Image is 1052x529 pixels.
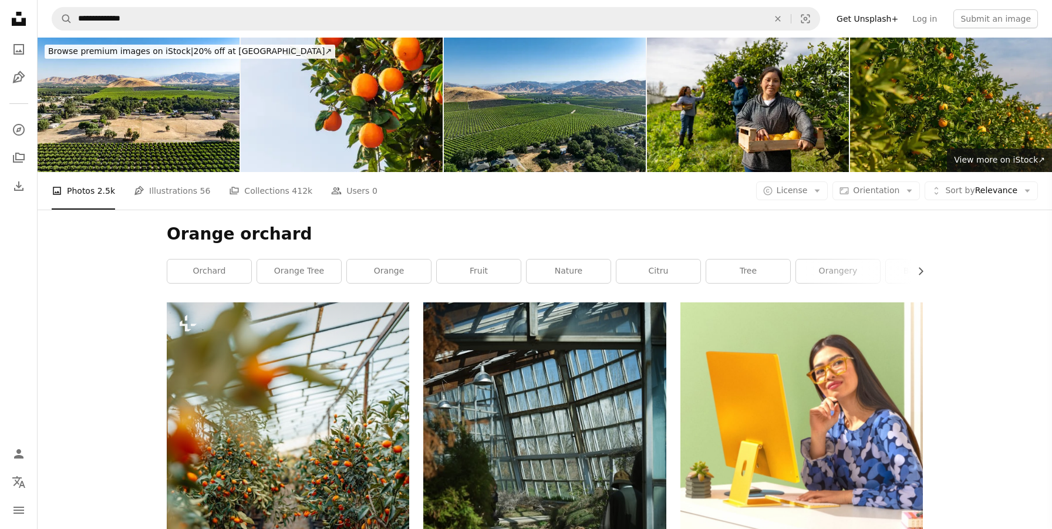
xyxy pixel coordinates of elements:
a: Collections 412k [229,172,312,210]
button: License [756,181,828,200]
button: Sort byRelevance [925,181,1038,200]
a: background [886,260,970,283]
form: Find visuals sitewide [52,7,820,31]
a: a man is walking down a walkway in a greenhouse [423,479,666,490]
a: citru [616,260,700,283]
a: orange tree [257,260,341,283]
span: 412k [292,184,312,197]
a: Log in / Sign up [7,442,31,466]
img: Aerial Highway CA-198 Sierra Dr scene at Lemon Cove, california, USA [444,38,646,172]
a: orange [347,260,431,283]
span: Sort by [945,186,975,195]
span: View more on iStock ↗ [954,155,1045,164]
span: Browse premium images on iStock | [48,46,193,56]
a: a greenhouse filled with lots of orange trees [167,479,409,490]
a: Log in [905,9,944,28]
a: orchard [167,260,251,283]
img: Woman harvesting oranges in a plantation [647,38,849,172]
a: tree [706,260,790,283]
button: Clear [765,8,791,30]
h1: Orange orchard [167,224,923,245]
span: License [777,186,808,195]
button: Menu [7,498,31,522]
span: Orientation [853,186,899,195]
span: Relevance [945,185,1017,197]
a: fruit [437,260,521,283]
a: Illustrations 56 [134,172,210,210]
a: Illustrations [7,66,31,89]
span: 0 [372,184,377,197]
a: Get Unsplash+ [830,9,905,28]
a: nature [527,260,611,283]
span: 20% off at [GEOGRAPHIC_DATA] ↗ [48,46,332,56]
button: Search Unsplash [52,8,72,30]
img: Orange tree with many leaves and ripe oranges ready to pick,close-up,copy space. [241,38,443,172]
span: 56 [200,184,211,197]
button: scroll list to the right [910,260,923,283]
a: Users 0 [331,172,377,210]
button: Submit an image [953,9,1038,28]
a: Download History [7,174,31,198]
img: Sunny orange grove thrives under clear blue skies in a vibrant farming landscape [850,38,1052,172]
a: Collections [7,146,31,170]
button: Visual search [791,8,820,30]
button: Language [7,470,31,494]
a: Browse premium images on iStock|20% off at [GEOGRAPHIC_DATA]↗ [38,38,342,66]
button: Orientation [832,181,920,200]
a: Explore [7,118,31,141]
a: orangery [796,260,880,283]
a: View more on iStock↗ [947,149,1052,172]
a: Photos [7,38,31,61]
img: Aerial Highway CA-198 Sierra Dr scene at Lemon Cove, california, USA [38,38,240,172]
